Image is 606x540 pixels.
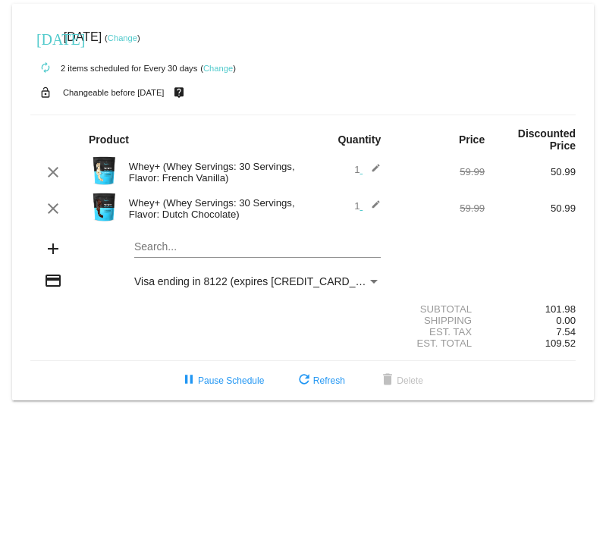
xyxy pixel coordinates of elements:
[556,315,576,326] span: 0.00
[394,326,485,337] div: Est. Tax
[378,372,397,390] mat-icon: delete
[203,64,233,73] a: Change
[394,315,485,326] div: Shipping
[63,88,165,97] small: Changeable before [DATE]
[366,367,435,394] button: Delete
[363,163,381,181] mat-icon: edit
[556,326,576,337] span: 7.54
[170,83,188,102] mat-icon: live_help
[89,192,119,222] img: Image-1-Carousel-Whey-2lb-Dutch-Chocolate-no-badge-Transp.png
[485,202,576,214] div: 50.99
[36,83,55,102] mat-icon: lock_open
[394,166,485,177] div: 59.99
[121,197,303,220] div: Whey+ (Whey Servings: 30 Servings, Flavor: Dutch Chocolate)
[338,133,381,146] strong: Quantity
[168,367,276,394] button: Pause Schedule
[36,59,55,77] mat-icon: autorenew
[518,127,576,152] strong: Discounted Price
[295,375,345,386] span: Refresh
[545,337,576,349] span: 109.52
[89,133,129,146] strong: Product
[200,64,236,73] small: ( )
[363,199,381,218] mat-icon: edit
[44,240,62,258] mat-icon: add
[485,166,576,177] div: 50.99
[108,33,137,42] a: Change
[394,303,485,315] div: Subtotal
[485,303,576,315] div: 101.98
[89,155,119,186] img: Image-1-Carousel-Whey-2lb-Vanilla-no-badge-Transp.png
[459,133,485,146] strong: Price
[36,29,55,47] mat-icon: [DATE]
[354,200,381,212] span: 1
[354,164,381,175] span: 1
[134,241,381,253] input: Search...
[121,161,303,184] div: Whey+ (Whey Servings: 30 Servings, Flavor: French Vanilla)
[105,33,140,42] small: ( )
[30,64,197,73] small: 2 items scheduled for Every 30 days
[283,367,357,394] button: Refresh
[44,199,62,218] mat-icon: clear
[394,337,485,349] div: Est. Total
[44,163,62,181] mat-icon: clear
[44,272,62,290] mat-icon: credit_card
[295,372,313,390] mat-icon: refresh
[134,275,388,287] span: Visa ending in 8122 (expires [CREDIT_CARD_DATA])
[378,375,423,386] span: Delete
[394,202,485,214] div: 59.99
[180,372,198,390] mat-icon: pause
[180,375,264,386] span: Pause Schedule
[134,275,381,287] mat-select: Payment Method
